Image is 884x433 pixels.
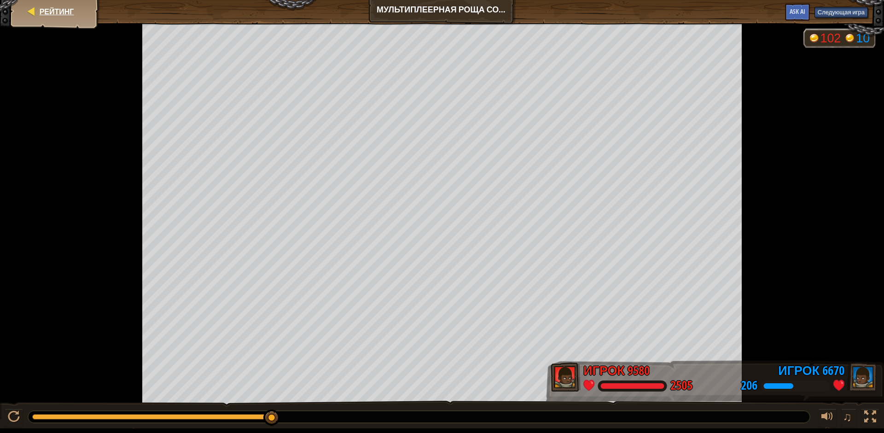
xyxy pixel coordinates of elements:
[5,409,23,427] button: Ctrl + P: Play
[856,32,870,45] div: 10
[861,409,879,427] button: Переключить полноэкранный режим
[37,6,74,17] a: Рейтинг
[818,409,837,427] button: Регулировать громкость
[847,363,877,392] img: thang_avatar_frame.png
[820,32,841,45] div: 102
[843,410,852,424] span: ♫
[778,362,844,380] div: Игрок 6670
[841,409,857,427] button: ♫
[814,7,868,18] button: Следующая игра
[785,4,810,21] button: Ask AI
[583,362,650,380] div: Игрок 9580
[551,363,581,392] img: thang_avatar_frame.png
[803,29,875,48] div: Team 'humans' has 102 gold. Team 'ogres' has 10 gold.
[790,7,805,16] span: Ask AI
[741,380,757,392] div: 206
[40,6,74,17] span: Рейтинг
[670,380,692,392] div: 2505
